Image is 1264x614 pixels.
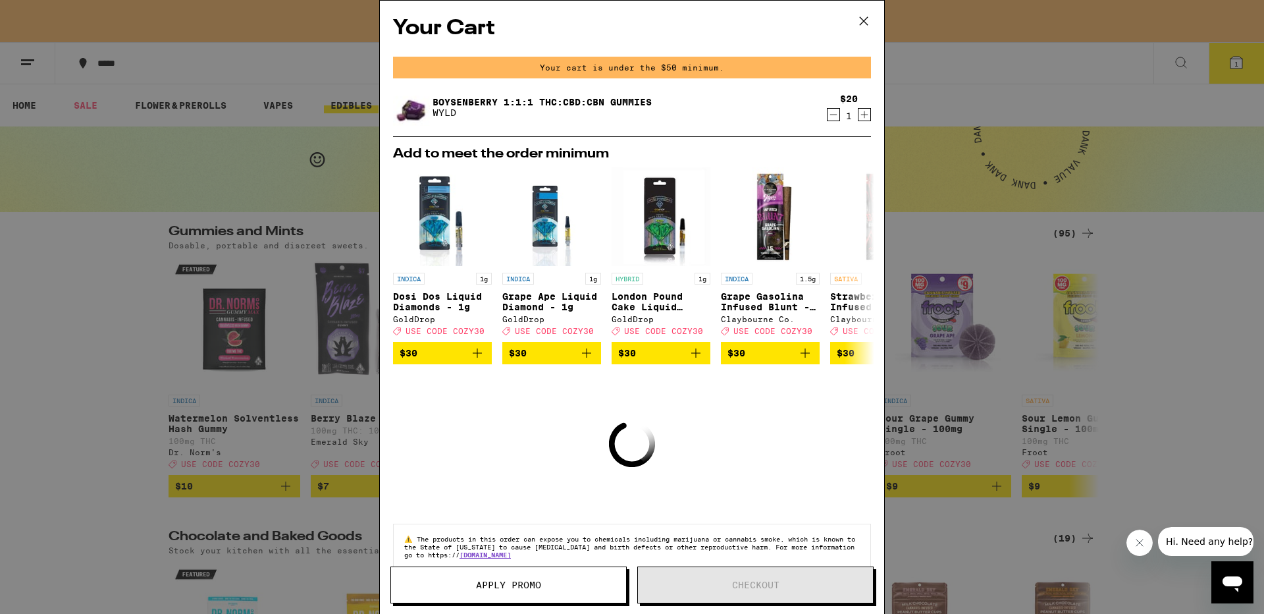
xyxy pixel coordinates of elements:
[830,167,929,266] img: Claybourne Co. - Strawberry Cough Infused Blunt - 1.5g
[721,167,820,266] img: Claybourne Co. - Grape Gasolina Infused Blunt - 1.5g
[393,291,492,312] p: Dosi Dos Liquid Diamonds - 1g
[830,342,929,364] button: Add to bag
[840,94,858,104] div: $20
[404,535,417,543] span: ⚠️
[612,167,710,266] img: GoldDrop - London Pound Cake Liquid Diamond - 1g
[840,111,858,121] div: 1
[637,567,874,603] button: Checkout
[476,273,492,285] p: 1g
[433,97,652,107] a: Boysenberry 1:1:1 THC:CBD:CBN Gummies
[515,327,594,335] span: USE CODE COZY30
[837,348,855,358] span: $30
[390,567,627,603] button: Apply Promo
[393,57,871,78] div: Your cart is under the $50 minimum.
[612,273,643,285] p: HYBRID
[1126,530,1153,556] iframe: Close message
[624,327,703,335] span: USE CODE COZY30
[393,167,492,342] a: Open page for Dosi Dos Liquid Diamonds - 1g from GoldDrop
[721,315,820,323] div: Claybourne Co.
[502,167,601,342] a: Open page for Grape Ape Liquid Diamond - 1g from GoldDrop
[612,342,710,364] button: Add to bag
[727,348,745,358] span: $30
[695,273,710,285] p: 1g
[502,291,601,312] p: Grape Ape Liquid Diamond - 1g
[843,327,922,335] span: USE CODE COZY30
[830,315,929,323] div: Claybourne Co.
[732,580,779,590] span: Checkout
[858,108,871,121] button: Increment
[502,342,601,364] button: Add to bag
[393,148,871,161] h2: Add to meet the order minimum
[406,327,485,335] span: USE CODE COZY30
[830,273,862,285] p: SATIVA
[612,167,710,342] a: Open page for London Pound Cake Liquid Diamond - 1g from GoldDrop
[393,14,871,43] h2: Your Cart
[509,348,527,358] span: $30
[502,315,601,323] div: GoldDrop
[585,273,601,285] p: 1g
[404,535,855,559] span: The products in this order can expose you to chemicals including marijuana or cannabis smoke, whi...
[502,273,534,285] p: INDICA
[721,167,820,342] a: Open page for Grape Gasolina Infused Blunt - 1.5g from Claybourne Co.
[827,108,840,121] button: Decrement
[612,315,710,323] div: GoldDrop
[721,273,752,285] p: INDICA
[618,348,636,358] span: $30
[393,342,492,364] button: Add to bag
[1211,561,1253,603] iframe: Button to launch messaging window
[393,82,430,133] img: Boysenberry 1:1:1 THC:CBD:CBN Gummies
[830,167,929,342] a: Open page for Strawberry Cough Infused Blunt - 1.5g from Claybourne Co.
[476,580,541,590] span: Apply Promo
[733,327,812,335] span: USE CODE COZY30
[1158,527,1253,556] iframe: Message from company
[460,551,511,559] a: [DOMAIN_NAME]
[612,291,710,312] p: London Pound Cake Liquid Diamond - 1g
[796,273,820,285] p: 1.5g
[830,291,929,312] p: Strawberry Cough Infused Blunt - 1.5g
[400,348,417,358] span: $30
[396,167,489,266] img: GoldDrop - Dosi Dos Liquid Diamonds - 1g
[393,315,492,323] div: GoldDrop
[721,291,820,312] p: Grape Gasolina Infused Blunt - 1.5g
[721,342,820,364] button: Add to bag
[512,167,591,266] img: GoldDrop - Grape Ape Liquid Diamond - 1g
[433,107,652,118] p: WYLD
